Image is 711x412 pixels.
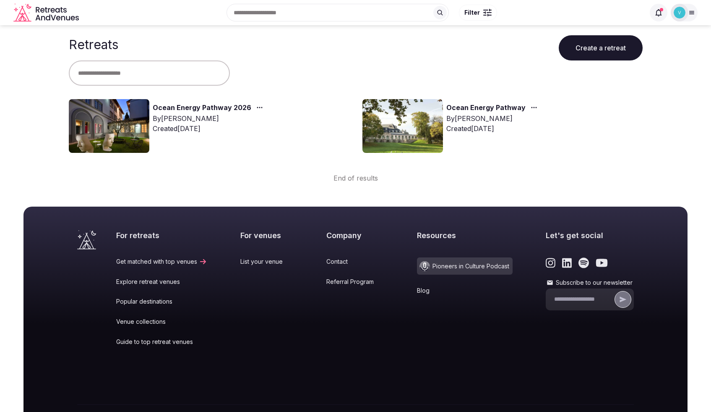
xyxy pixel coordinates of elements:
div: Created [DATE] [153,123,266,134]
a: Popular destinations [116,297,207,306]
button: Create a retreat [559,35,643,60]
h1: Retreats [69,37,118,52]
a: Ocean Energy Pathway [446,102,526,113]
a: List your venue [240,257,293,266]
a: Ocean Energy Pathway 2026 [153,102,251,113]
a: Link to the retreats and venues Spotify page [578,257,589,268]
div: By [PERSON_NAME] [446,113,541,123]
h2: For venues [240,230,293,241]
img: Top retreat image for the retreat: Ocean Energy Pathway [362,99,443,153]
a: Link to the retreats and venues LinkedIn page [562,257,572,268]
img: vivienne [674,7,685,18]
a: Visit the homepage [77,230,96,249]
div: End of results [69,160,643,183]
div: By [PERSON_NAME] [153,113,266,123]
h2: For retreats [116,230,207,241]
a: Get matched with top venues [116,257,207,266]
a: Link to the retreats and venues Instagram page [546,257,555,268]
a: Pioneers in Culture Podcast [417,257,513,275]
a: Visit the homepage [13,3,81,22]
a: Link to the retreats and venues Youtube page [596,257,608,268]
h2: Resources [417,230,513,241]
a: Blog [417,286,513,295]
div: Created [DATE] [446,123,541,134]
img: Top retreat image for the retreat: Ocean Energy Pathway 2026 [69,99,149,153]
h2: Company [326,230,384,241]
a: Contact [326,257,384,266]
label: Subscribe to our newsletter [546,278,634,287]
button: Filter [459,5,497,21]
a: Explore retreat venues [116,278,207,286]
h2: Let's get social [546,230,634,241]
svg: Retreats and Venues company logo [13,3,81,22]
a: Referral Program [326,278,384,286]
a: Venue collections [116,318,207,326]
span: Filter [464,8,480,17]
a: Guide to top retreat venues [116,338,207,346]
